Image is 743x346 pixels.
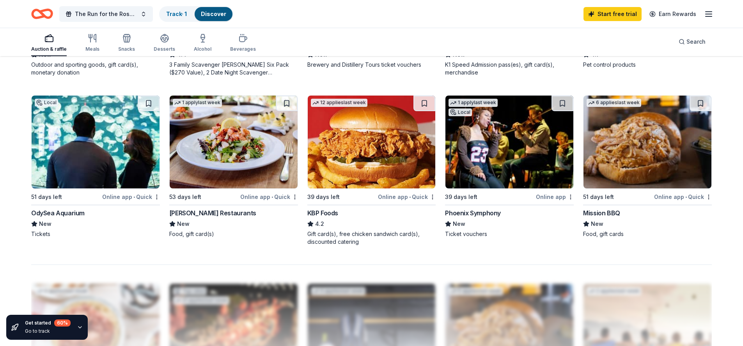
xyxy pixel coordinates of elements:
div: Food, gift card(s) [169,230,298,238]
a: Home [31,5,53,23]
div: Online app Quick [102,192,160,202]
button: Alcohol [194,30,211,56]
div: Get started [25,319,71,326]
a: Track· 1 [166,11,187,17]
div: Meals [85,46,99,52]
a: Image for KBP Foods12 applieslast week39 days leftOnline app•QuickKBP Foods4.2Gift card(s), free ... [307,95,436,246]
div: Beverages [230,46,256,52]
div: Brewery and Distillery Tours ticket vouchers [307,61,436,69]
div: 6 applies last week [587,99,641,107]
div: Go to track [25,328,71,334]
div: 53 days left [169,192,201,202]
div: Local [449,108,472,116]
span: • [133,194,135,200]
a: Image for Cameron Mitchell Restaurants1 applylast week53 days leftOnline app•Quick[PERSON_NAME] R... [169,95,298,238]
button: Meals [85,30,99,56]
button: Desserts [154,30,175,56]
span: The Run for the Roses Auction [75,9,137,19]
a: Earn Rewards [645,7,701,21]
div: 3 Family Scavenger [PERSON_NAME] Six Pack ($270 Value), 2 Date Night Scavenger [PERSON_NAME] Two ... [169,61,298,76]
div: 39 days left [307,192,340,202]
div: Tickets [31,230,160,238]
div: Auction & raffle [31,46,67,52]
div: Online app [536,192,574,202]
a: Image for Mission BBQ6 applieslast week51 days leftOnline app•QuickMission BBQNewFood, gift cards [583,95,712,238]
div: Online app Quick [240,192,298,202]
img: Image for KBP Foods [308,96,436,188]
span: 4.2 [315,219,324,229]
div: KBP Foods [307,208,338,218]
img: Image for Cameron Mitchell Restaurants [170,96,298,188]
span: • [409,194,411,200]
span: New [591,219,603,229]
div: [PERSON_NAME] Restaurants [169,208,256,218]
div: K1 Speed Admission pass(es), gift card(s), merchandise [445,61,574,76]
button: Auction & raffle [31,30,67,56]
div: 51 days left [31,192,62,202]
div: Pet control products [583,61,712,69]
div: Desserts [154,46,175,52]
div: Gift card(s), free chicken sandwich card(s), discounted catering [307,230,436,246]
div: Phoenix Symphony [445,208,501,218]
span: Search [686,37,706,46]
div: 12 applies last week [311,99,367,107]
a: Image for Phoenix Symphony1 applylast weekLocal39 days leftOnline appPhoenix SymphonyNewTicket vo... [445,95,574,238]
button: Search [672,34,712,50]
div: 1 apply last week [173,99,222,107]
div: Alcohol [194,46,211,52]
span: • [271,194,273,200]
button: Beverages [230,30,256,56]
div: Online app Quick [654,192,712,202]
div: Snacks [118,46,135,52]
div: OdySea Aquarium [31,208,85,218]
div: Outdoor and sporting goods, gift card(s), monetary donation [31,61,160,76]
img: Image for Mission BBQ [583,96,711,188]
img: Image for OdySea Aquarium [32,96,160,188]
button: Snacks [118,30,135,56]
button: Track· 1Discover [159,6,233,22]
div: Online app Quick [378,192,436,202]
div: 60 % [54,319,71,326]
div: Mission BBQ [583,208,620,218]
a: Discover [201,11,226,17]
div: 51 days left [583,192,614,202]
span: New [39,219,51,229]
img: Image for Phoenix Symphony [445,96,573,188]
div: Ticket vouchers [445,230,574,238]
span: New [177,219,190,229]
div: 1 apply last week [449,99,498,107]
span: New [453,219,465,229]
div: 39 days left [445,192,477,202]
button: The Run for the Roses Auction [59,6,153,22]
div: Local [35,99,58,106]
a: Image for OdySea AquariumLocal51 days leftOnline app•QuickOdySea AquariumNewTickets [31,95,160,238]
a: Start free trial [583,7,642,21]
div: Food, gift cards [583,230,712,238]
span: • [685,194,687,200]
